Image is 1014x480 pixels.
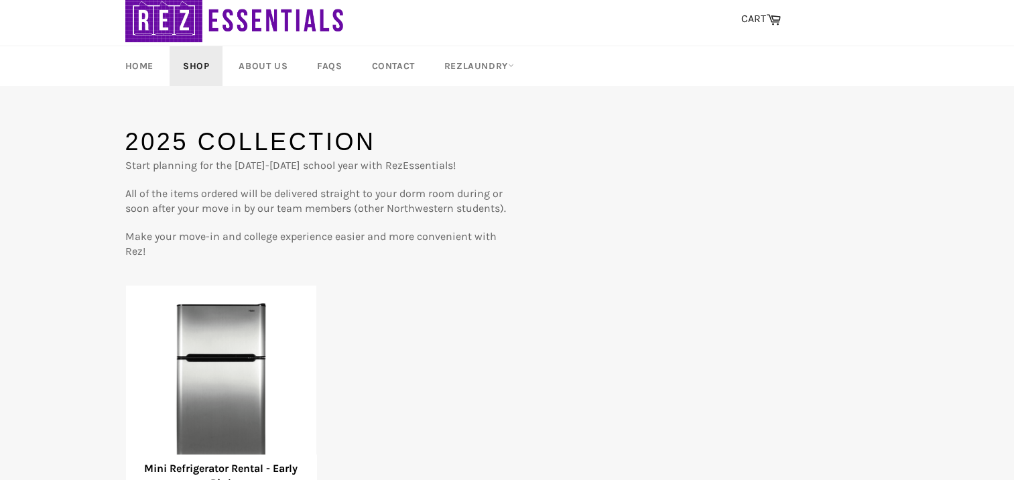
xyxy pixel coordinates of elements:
a: CART [735,5,787,34]
img: Mini Refrigerator Rental - Early Bird [143,303,300,460]
p: All of the items ordered will be delivered straight to your dorm room during or soon after your m... [125,186,507,216]
a: Contact [359,46,428,86]
a: Shop [170,46,223,86]
a: RezLaundry [431,46,527,86]
a: Home [112,46,167,86]
p: Start planning for the [DATE]-[DATE] school year with RezEssentials! [125,158,507,173]
h1: 2025 Collection [125,125,507,159]
p: Make your move-in and college experience easier and more convenient with Rez! [125,229,507,259]
a: FAQs [304,46,355,86]
a: About Us [225,46,301,86]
